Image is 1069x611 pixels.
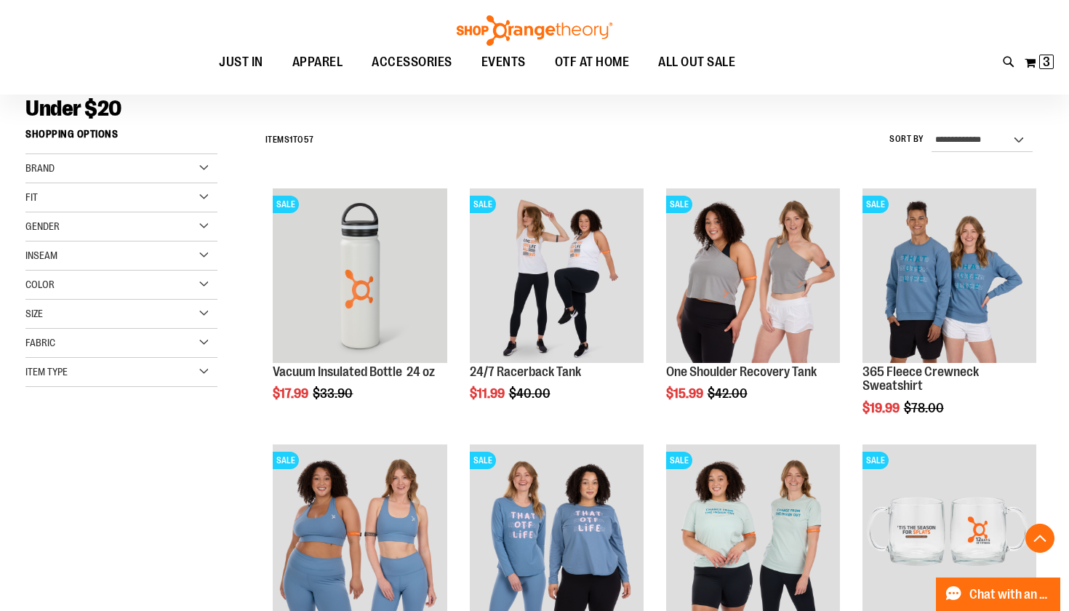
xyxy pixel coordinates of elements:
span: SALE [666,196,692,213]
span: $78.00 [904,401,946,415]
a: 365 Fleece Crewneck SweatshirtSALE [862,188,1036,364]
img: Shop Orangetheory [455,15,614,46]
img: Main view of One Shoulder Recovery Tank [666,188,840,362]
span: SALE [862,452,889,469]
span: $33.90 [313,386,355,401]
a: 24/7 Racerback Tank [470,364,581,379]
span: Item Type [25,366,68,378]
span: SALE [273,196,299,213]
span: EVENTS [481,46,526,79]
span: Fit [25,191,38,203]
span: $42.00 [708,386,750,401]
a: One Shoulder Recovery Tank [666,364,817,379]
span: $11.99 [470,386,507,401]
img: Vacuum Insulated Bottle 24 oz [273,188,447,362]
span: ALL OUT SALE [658,46,735,79]
span: Gender [25,220,60,232]
div: product [463,181,651,438]
span: Brand [25,162,55,174]
img: 24/7 Racerback Tank [470,188,644,362]
span: 57 [304,135,314,145]
a: 24/7 Racerback TankSALE [470,188,644,364]
a: 365 Fleece Crewneck Sweatshirt [862,364,979,394]
span: Chat with an Expert [969,588,1052,602]
span: SALE [273,452,299,469]
button: Chat with an Expert [936,578,1061,611]
span: ACCESSORIES [372,46,452,79]
span: $17.99 [273,386,311,401]
span: 3 [1043,55,1050,69]
strong: Shopping Options [25,121,217,154]
span: $40.00 [509,386,553,401]
div: product [265,181,454,438]
a: Main view of One Shoulder Recovery TankSALE [666,188,840,364]
span: Fabric [25,337,55,348]
span: APPAREL [292,46,343,79]
span: SALE [470,196,496,213]
span: OTF AT HOME [555,46,630,79]
div: product [855,181,1044,452]
a: Vacuum Insulated Bottle 24 oz [273,364,435,379]
span: $15.99 [666,386,705,401]
span: Color [25,279,55,290]
a: Vacuum Insulated Bottle 24 ozSALE [273,188,447,364]
span: JUST IN [219,46,263,79]
span: Under $20 [25,96,121,121]
span: SALE [862,196,889,213]
label: Sort By [889,133,924,145]
span: SALE [470,452,496,469]
span: Inseam [25,249,57,261]
span: Size [25,308,43,319]
span: $19.99 [862,401,902,415]
span: 1 [289,135,293,145]
span: SALE [666,452,692,469]
div: product [659,181,847,438]
h2: Items to [265,129,314,151]
img: 365 Fleece Crewneck Sweatshirt [862,188,1036,362]
button: Back To Top [1025,524,1054,553]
